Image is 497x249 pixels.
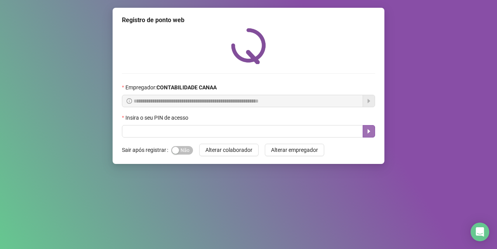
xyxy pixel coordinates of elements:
span: caret-right [366,128,372,134]
img: QRPoint [231,28,266,64]
button: Alterar colaborador [199,144,259,156]
span: Empregador : [125,83,217,92]
button: Alterar empregador [265,144,324,156]
div: Registro de ponto web [122,16,375,25]
strong: CONTABILIDADE CANAA [156,84,217,91]
span: info-circle [127,98,132,104]
label: Sair após registrar [122,144,171,156]
label: Insira o seu PIN de acesso [122,113,193,122]
div: Open Intercom Messenger [471,223,489,241]
span: Alterar empregador [271,146,318,154]
span: Alterar colaborador [205,146,252,154]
